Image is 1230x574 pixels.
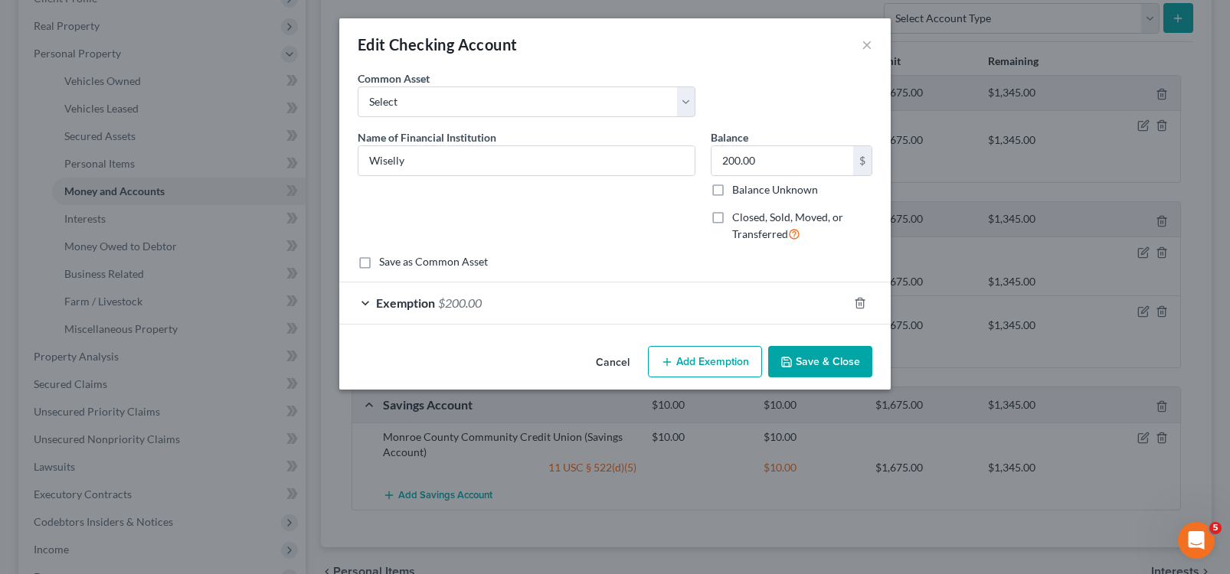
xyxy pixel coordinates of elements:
span: 5 [1209,522,1222,534]
input: Enter name... [358,146,695,175]
span: Exemption [376,295,435,310]
input: 0.00 [712,146,853,175]
button: Save & Close [768,346,872,378]
span: $200.00 [438,295,482,310]
label: Common Asset [358,70,430,86]
label: Save as Common Asset [379,254,488,269]
label: Balance Unknown [732,182,818,197]
iframe: Intercom live chat [1178,522,1215,559]
div: $ [853,146,872,175]
button: Cancel [584,347,642,378]
button: × [862,35,872,54]
span: Closed, Sold, Moved, or Transferred [732,210,843,240]
div: Edit Checking Account [358,34,517,55]
span: Name of Financial Institution [358,131,496,144]
label: Balance [711,129,748,145]
button: Add Exemption [648,346,762,378]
